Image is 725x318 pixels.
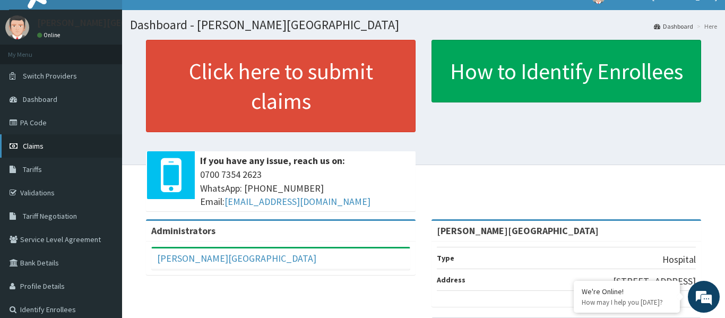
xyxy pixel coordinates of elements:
b: Type [437,253,454,263]
span: Claims [23,141,44,151]
img: d_794563401_company_1708531726252_794563401 [20,53,43,80]
a: Online [37,31,63,39]
span: Tariffs [23,165,42,174]
a: [EMAIL_ADDRESS][DOMAIN_NAME] [225,195,370,208]
h1: Dashboard - [PERSON_NAME][GEOGRAPHIC_DATA] [130,18,717,32]
div: Minimize live chat window [174,5,200,31]
div: We're Online! [582,287,672,296]
p: [PERSON_NAME][GEOGRAPHIC_DATA] [37,18,194,28]
span: We're online! [62,93,146,200]
div: Chat with us now [55,59,178,73]
p: Hospital [662,253,696,267]
li: Here [694,22,717,31]
p: How may I help you today? [582,298,672,307]
p: [STREET_ADDRESS] [613,274,696,288]
img: User Image [5,15,29,39]
textarea: Type your message and hit 'Enter' [5,208,202,245]
strong: [PERSON_NAME][GEOGRAPHIC_DATA] [437,225,599,237]
span: 0700 7354 2623 WhatsApp: [PHONE_NUMBER] Email: [200,168,410,209]
a: [PERSON_NAME][GEOGRAPHIC_DATA] [157,252,316,264]
span: Tariff Negotiation [23,211,77,221]
a: Dashboard [654,22,693,31]
a: Click here to submit claims [146,40,416,132]
b: If you have any issue, reach us on: [200,154,345,167]
span: Switch Providers [23,71,77,81]
b: Address [437,275,465,285]
b: Administrators [151,225,215,237]
span: Dashboard [23,94,57,104]
a: How to Identify Enrollees [431,40,701,102]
